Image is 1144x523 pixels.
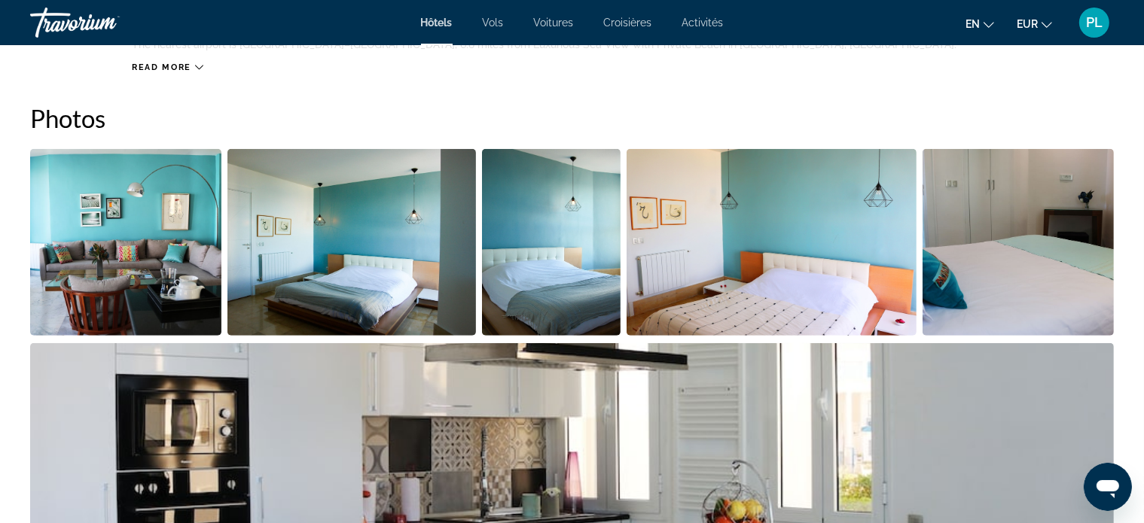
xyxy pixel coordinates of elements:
a: Voitures [534,17,574,29]
button: Open full-screen image slider [923,148,1114,336]
button: Menu utilisateur [1075,7,1114,38]
a: Croisières [604,17,652,29]
iframe: Bouton de lancement de la fenêtre de messagerie [1084,463,1132,511]
h2: Photos [30,103,1114,133]
font: EUR [1017,18,1038,30]
button: Open full-screen image slider [627,148,916,336]
button: Open full-screen image slider [482,148,621,336]
button: Changer de devise [1017,13,1052,35]
button: Changer de langue [966,13,994,35]
a: Travorium [30,3,181,42]
font: en [966,18,980,30]
a: Activités [682,17,724,29]
span: Read more [132,62,191,72]
button: Read more [132,62,203,73]
font: PL [1086,14,1103,30]
a: Hôtels [421,17,453,29]
button: Open full-screen image slider [30,148,221,336]
a: Vols [483,17,504,29]
button: Open full-screen image slider [227,148,475,336]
